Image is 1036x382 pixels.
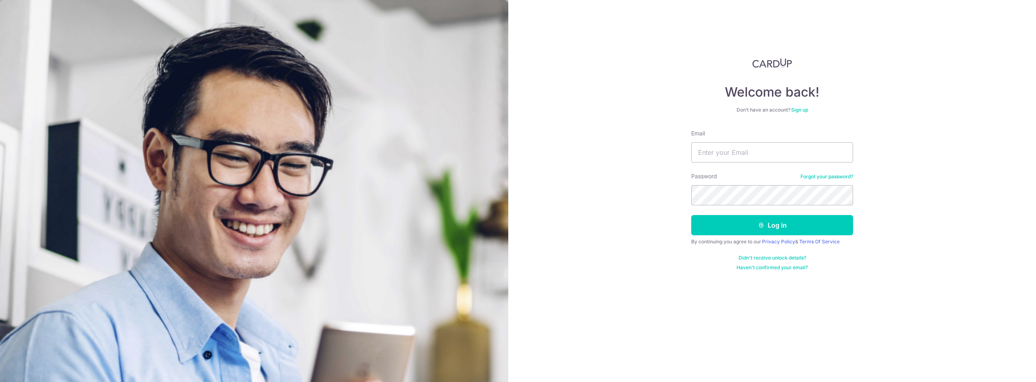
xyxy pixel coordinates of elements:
[691,142,853,163] input: Enter your Email
[691,129,705,137] label: Email
[737,264,808,271] a: Haven't confirmed your email?
[691,107,853,113] div: Don’t have an account?
[691,215,853,235] button: Log in
[691,238,853,245] div: By continuing you agree to our &
[800,173,853,180] a: Forgot your password?
[752,58,792,68] img: CardUp Logo
[791,107,808,113] a: Sign up
[691,84,853,100] h4: Welcome back!
[739,255,806,261] a: Didn't receive unlock details?
[799,238,840,245] a: Terms Of Service
[762,238,795,245] a: Privacy Policy
[691,172,717,180] label: Password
